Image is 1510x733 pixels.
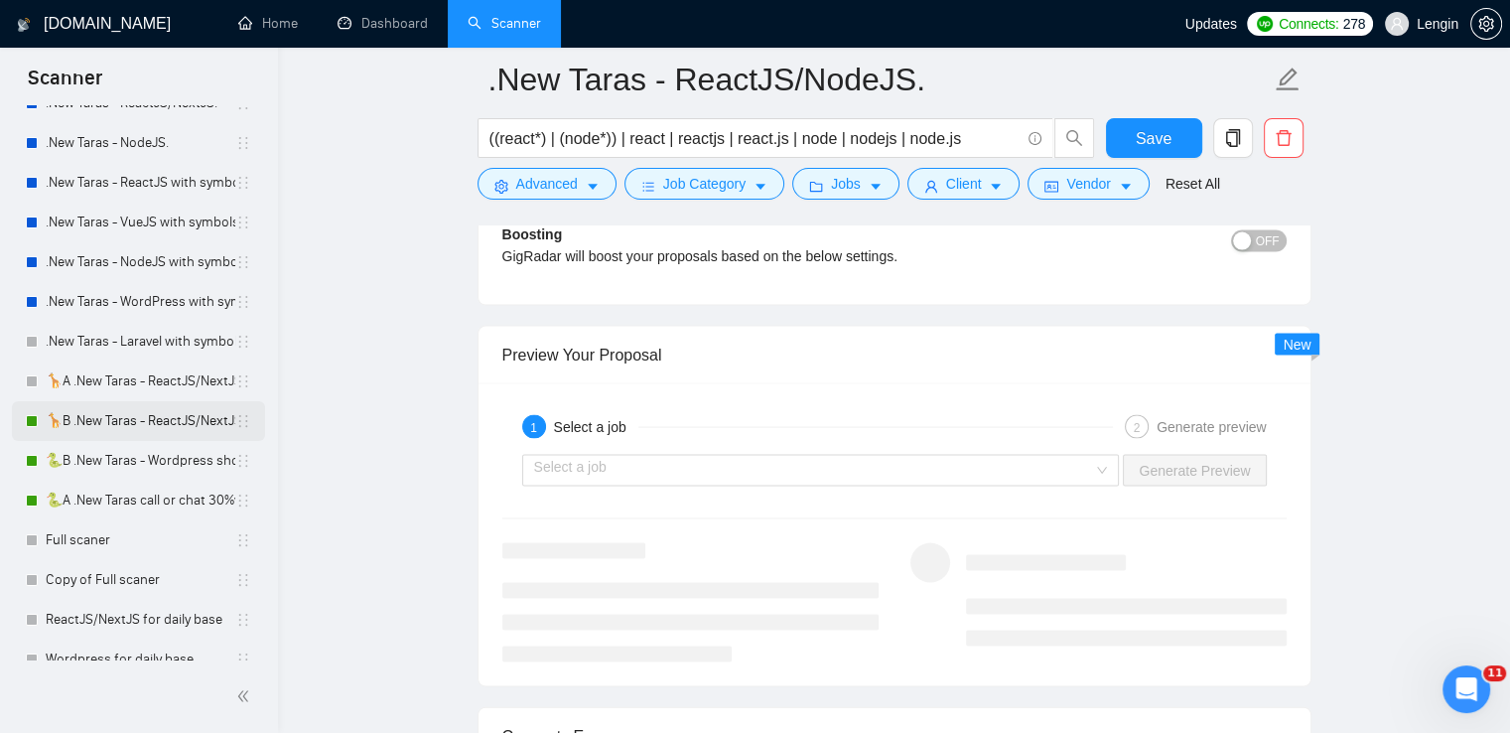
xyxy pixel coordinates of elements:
[1054,118,1094,158] button: search
[46,163,235,203] a: .New Taras - ReactJS with symbols
[1136,126,1171,151] span: Save
[1283,337,1310,353] span: New
[12,64,118,105] span: Scanner
[235,453,251,469] span: holder
[235,612,251,628] span: holder
[502,327,1287,383] div: Preview Your Proposal
[12,242,265,282] li: .New Taras - NodeJS with symbols
[1275,67,1301,92] span: edit
[1029,132,1041,145] span: info-circle
[754,179,767,194] span: caret-down
[1279,13,1338,35] span: Connects:
[1157,415,1267,439] div: Generate preview
[641,179,655,194] span: bars
[468,15,541,32] a: searchScanner
[46,362,235,401] a: 🦒A .New Taras - ReactJS/NextJS usual 23/04
[12,163,265,203] li: .New Taras - ReactJS with symbols
[1390,17,1404,31] span: user
[12,123,265,163] li: .New Taras - NodeJS.
[494,179,508,194] span: setting
[624,168,784,200] button: barsJob Categorycaret-down
[12,203,265,242] li: .New Taras - VueJS with symbols
[46,203,235,242] a: .New Taras - VueJS with symbols
[586,179,600,194] span: caret-down
[46,401,235,441] a: 🦒B .New Taras - ReactJS/NextJS rel exp 23/04
[235,175,251,191] span: holder
[12,322,265,362] li: .New Taras - Laravel with symbols
[1442,665,1490,713] iframe: Intercom live chat
[235,373,251,389] span: holder
[488,55,1271,104] input: Scanner name...
[1471,16,1501,32] span: setting
[235,334,251,350] span: holder
[989,179,1003,194] span: caret-down
[12,640,265,679] li: Wordpress for daily base
[46,640,235,679] a: Wordpress for daily base
[235,135,251,151] span: holder
[46,600,235,640] a: ReactJS/NextJS for daily base
[46,242,235,282] a: .New Taras - NodeJS with symbols
[12,441,265,481] li: 🐍B .New Taras - Wordpress short 23/04
[12,600,265,640] li: ReactJS/NextJS for daily base
[1265,129,1303,147] span: delete
[1256,230,1280,252] span: OFF
[46,481,235,520] a: 🐍A .New Taras call or chat 30%view 0 reply 23/04
[46,322,235,362] a: .New Taras - Laravel with symbols
[12,520,265,560] li: Full scaner
[235,532,251,548] span: holder
[238,15,298,32] a: homeHome
[235,493,251,509] span: holder
[235,572,251,588] span: holder
[530,421,537,435] span: 1
[1214,129,1252,147] span: copy
[236,686,256,706] span: double-left
[17,9,31,41] img: logo
[46,282,235,322] a: .New Taras - WordPress with symbols
[46,520,235,560] a: Full scaner
[907,168,1021,200] button: userClientcaret-down
[1257,16,1273,32] img: upwork-logo.png
[1483,665,1506,681] span: 11
[809,179,823,194] span: folder
[1342,13,1364,35] span: 278
[338,15,428,32] a: dashboardDashboard
[1213,118,1253,158] button: copy
[831,173,861,195] span: Jobs
[1055,129,1093,147] span: search
[924,179,938,194] span: user
[235,254,251,270] span: holder
[1066,173,1110,195] span: Vendor
[502,245,1091,267] div: GigRadar will boost your proposals based on the below settings.
[235,294,251,310] span: holder
[12,481,265,520] li: 🐍A .New Taras call or chat 30%view 0 reply 23/04
[516,173,578,195] span: Advanced
[1185,16,1237,32] span: Updates
[478,168,617,200] button: settingAdvancedcaret-down
[235,652,251,667] span: holder
[1470,8,1502,40] button: setting
[12,560,265,600] li: Copy of Full scaner
[46,560,235,600] a: Copy of Full scaner
[554,415,638,439] div: Select a job
[792,168,899,200] button: folderJobscaret-down
[1264,118,1304,158] button: delete
[46,441,235,481] a: 🐍B .New Taras - Wordpress short 23/04
[12,401,265,441] li: 🦒B .New Taras - ReactJS/NextJS rel exp 23/04
[1106,118,1202,158] button: Save
[869,179,883,194] span: caret-down
[235,215,251,230] span: holder
[46,123,235,163] a: .New Taras - NodeJS.
[489,126,1020,151] input: Search Freelance Jobs...
[1134,421,1141,435] span: 2
[1166,173,1220,195] a: Reset All
[946,173,982,195] span: Client
[1044,179,1058,194] span: idcard
[1123,455,1266,487] button: Generate Preview
[1119,179,1133,194] span: caret-down
[502,226,563,242] b: Boosting
[12,362,265,401] li: 🦒A .New Taras - ReactJS/NextJS usual 23/04
[1470,16,1502,32] a: setting
[235,413,251,429] span: holder
[663,173,746,195] span: Job Category
[12,282,265,322] li: .New Taras - WordPress with symbols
